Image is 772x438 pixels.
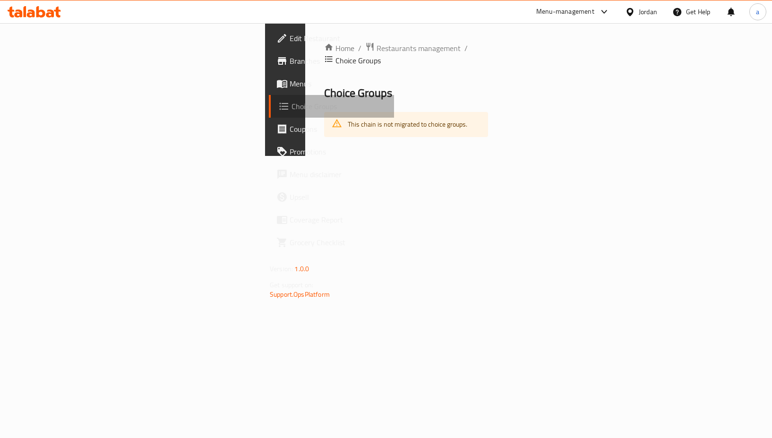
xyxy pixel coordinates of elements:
[464,43,468,54] li: /
[290,169,386,180] span: Menu disclaimer
[269,95,394,118] a: Choice Groups
[290,123,386,135] span: Coupons
[269,72,394,95] a: Menus
[270,263,293,275] span: Version:
[269,208,394,231] a: Coverage Report
[290,55,386,67] span: Branches
[292,101,386,112] span: Choice Groups
[290,33,386,44] span: Edit Restaurant
[377,43,461,54] span: Restaurants management
[294,263,309,275] span: 1.0.0
[270,288,330,301] a: Support.OpsPlatform
[365,42,461,54] a: Restaurants management
[269,50,394,72] a: Branches
[269,118,394,140] a: Coupons
[290,191,386,203] span: Upsell
[270,279,313,291] span: Get support on:
[324,42,488,67] nav: breadcrumb
[348,115,467,134] div: This chain is not migrated to choice groups.
[290,214,386,225] span: Coverage Report
[290,146,386,157] span: Promotions
[290,78,386,89] span: Menus
[269,186,394,208] a: Upsell
[269,163,394,186] a: Menu disclaimer
[269,231,394,254] a: Grocery Checklist
[269,140,394,163] a: Promotions
[756,7,759,17] span: a
[536,6,594,17] div: Menu-management
[269,27,394,50] a: Edit Restaurant
[639,7,657,17] div: Jordan
[290,237,386,248] span: Grocery Checklist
